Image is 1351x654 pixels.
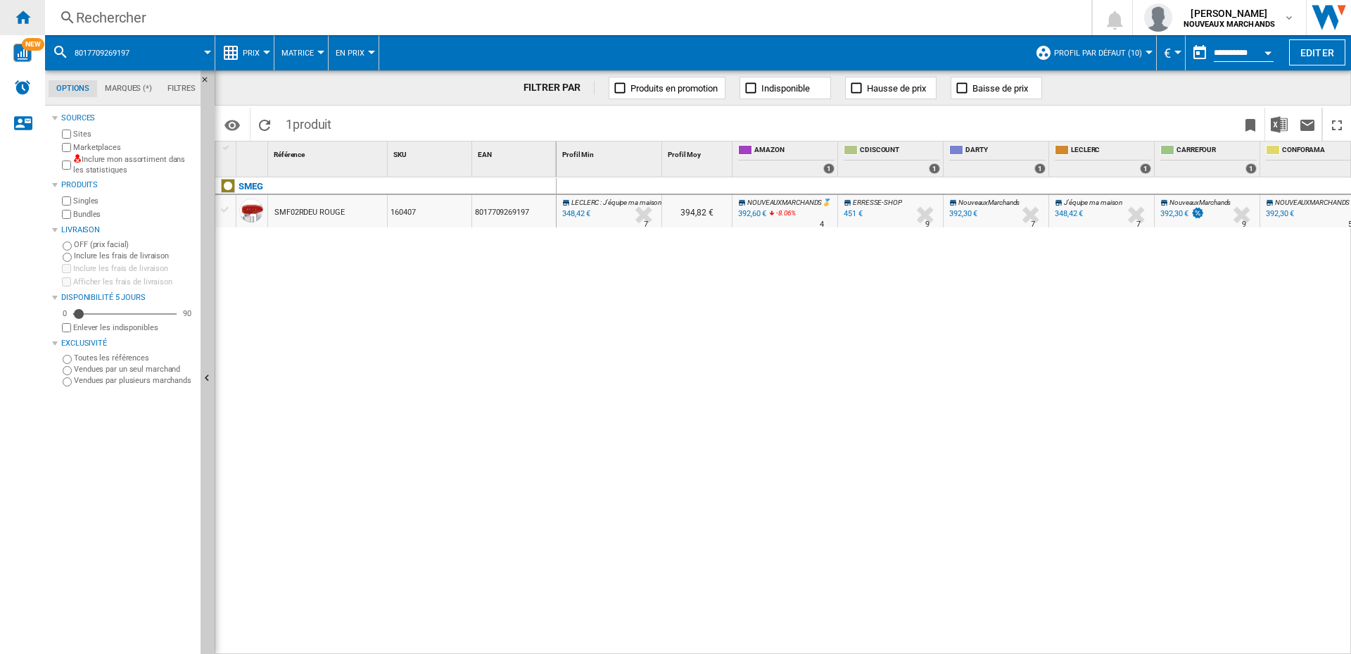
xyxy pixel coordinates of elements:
div: 8017709269197 [52,35,208,70]
div: Profil Min Sort None [559,142,661,163]
div: 392,60 € [736,207,766,221]
input: Singles [62,196,71,206]
label: Inclure les frais de livraison [74,251,195,261]
div: Profil Moy Sort None [665,142,732,163]
img: mysite-not-bg-18x18.png [73,154,82,163]
img: promotionV3.png [1191,207,1205,219]
span: Produits en promotion [630,83,718,94]
div: 160407 [388,195,471,227]
div: 394,82 € [662,195,732,227]
div: Délai de livraison : 7 jours [1136,218,1141,232]
div: SKU Sort None [391,142,471,163]
span: Prix [243,49,260,58]
span: produit [293,117,331,132]
span: 8017709269197 [75,49,129,58]
div: 348,42 € [1053,207,1083,221]
button: Editer [1289,39,1345,65]
button: Baisse de prix [951,77,1042,99]
md-tab-item: Filtres [160,80,203,97]
button: Indisponible [740,77,831,99]
span: Référence [274,151,305,158]
input: Vendues par plusieurs marchands [63,377,72,386]
div: Produits [61,180,195,191]
div: 90 [179,308,195,319]
input: Afficher les frais de livraison [62,323,71,332]
label: OFF (prix facial) [74,239,195,250]
label: Vendues par un seul marchand [74,364,195,375]
span: SKU [393,151,407,158]
input: Inclure mon assortiment dans les statistiques [62,156,71,174]
button: Prix [243,35,267,70]
button: Open calendar [1255,38,1281,63]
button: Télécharger au format Excel [1265,108,1293,141]
span: LECLERC [571,199,599,206]
div: 451 € [842,207,863,221]
div: 392,30 € [1160,209,1188,218]
div: 451 € [844,209,863,218]
span: En Prix [336,49,364,58]
div: 392,30 € [1266,209,1294,218]
label: Enlever les indisponibles [73,322,195,333]
div: Disponibilité 5 Jours [61,292,195,303]
div: Délai de livraison : 7 jours [644,218,648,232]
span: AMAZON [754,145,835,157]
img: profile.jpg [1144,4,1172,32]
div: EAN Sort None [475,142,556,163]
button: Profil par défaut (10) [1054,35,1149,70]
span: Profil par défaut (10) [1054,49,1142,58]
div: SMF02RDEU ROUGE [274,196,345,229]
label: Afficher les frais de livraison [73,277,195,287]
span: CARREFOUR [1176,145,1257,157]
span: Baisse de prix [972,83,1028,94]
div: CARREFOUR 1 offers sold by CARREFOUR [1157,142,1260,177]
button: Envoyer ce rapport par email [1293,108,1321,141]
label: Marketplaces [73,142,195,153]
div: 1 offers sold by CARREFOUR [1245,163,1257,174]
span: Hausse de prix [867,83,926,94]
label: Inclure mon assortiment dans les statistiques [73,154,195,176]
span: NouveauxMarchands [1169,199,1231,206]
button: Créer un favoris [1236,108,1264,141]
span: Indisponible [761,83,810,94]
img: wise-card.svg [13,44,32,62]
button: 8017709269197 [75,35,144,70]
img: alerts-logo.svg [14,79,31,96]
div: Mise à jour : mercredi 24 septembre 2025 07:02 [560,207,590,221]
div: Sort None [239,142,267,163]
button: Plein écran [1323,108,1351,141]
input: Bundles [62,210,71,219]
div: 392,30 € [1158,207,1205,221]
button: Recharger [250,108,279,141]
span: : J'équipe ma maison [600,199,661,206]
button: Options [218,112,246,137]
div: Référence Sort None [271,142,387,163]
span: Profil Moy [668,151,701,158]
input: Afficher les frais de livraison [62,277,71,287]
div: 0 [59,308,70,319]
img: excel-24x24.png [1271,116,1288,133]
div: Délai de livraison : 7 jours [1031,218,1035,232]
input: Inclure les frais de livraison [63,253,72,262]
div: Sort None [475,142,556,163]
span: NouveauxMarchands [958,199,1020,206]
div: Exclusivité [61,338,195,349]
span: Profil Min [562,151,594,158]
label: Vendues par plusieurs marchands [74,375,195,386]
div: Délai de livraison : 9 jours [1242,218,1246,232]
div: Rechercher [76,8,1055,27]
div: DARTY 1 offers sold by DARTY [946,142,1048,177]
div: Matrice [281,35,321,70]
div: 392,60 € [738,209,766,218]
span: € [1164,46,1171,61]
div: LECLERC 1 offers sold by LECLERC [1052,142,1154,177]
b: NOUVEAUX MARCHANDS [1184,20,1276,29]
button: Hausse de prix [845,77,937,99]
div: 392,30 € [1264,207,1294,221]
input: Sites [62,130,71,139]
span: [PERSON_NAME] [1184,6,1276,20]
div: 348,42 € [1055,209,1083,218]
input: Vendues par un seul marchand [63,366,72,375]
div: Sort None [665,142,732,163]
div: 1 offers sold by DARTY [1034,163,1046,174]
